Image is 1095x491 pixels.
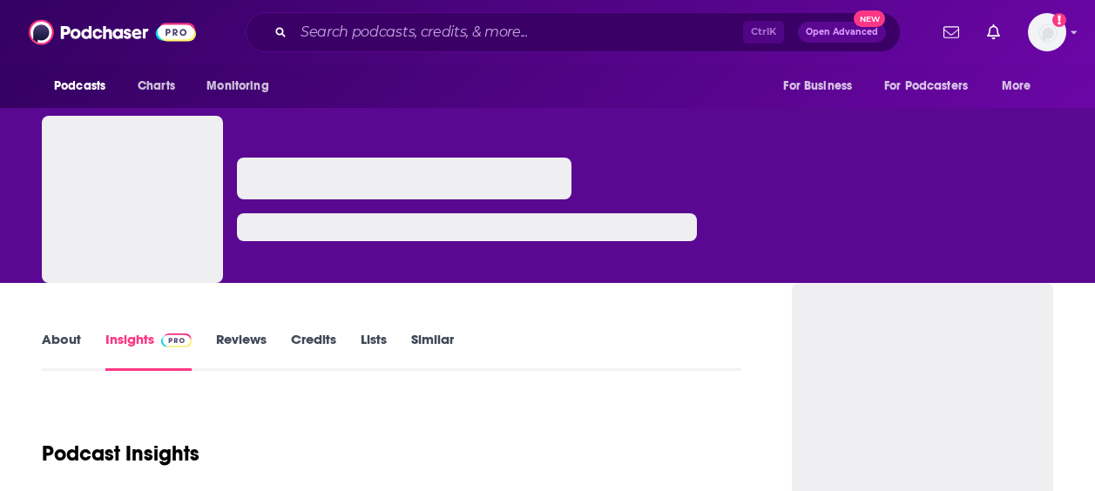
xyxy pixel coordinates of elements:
[1028,13,1066,51] span: Logged in as AtriaBooks
[798,22,886,43] button: Open AdvancedNew
[854,10,885,27] span: New
[411,331,454,371] a: Similar
[294,18,743,46] input: Search podcasts, credits, & more...
[161,333,192,347] img: Podchaser Pro
[206,74,268,98] span: Monitoring
[771,70,874,103] button: open menu
[126,70,186,103] a: Charts
[1052,13,1066,27] svg: Add a profile image
[246,12,901,52] div: Search podcasts, credits, & more...
[42,331,81,371] a: About
[743,21,784,44] span: Ctrl K
[783,74,852,98] span: For Business
[873,70,993,103] button: open menu
[1028,13,1066,51] img: User Profile
[361,331,387,371] a: Lists
[990,70,1053,103] button: open menu
[138,74,175,98] span: Charts
[42,70,128,103] button: open menu
[1028,13,1066,51] button: Show profile menu
[42,441,199,467] h1: Podcast Insights
[806,28,878,37] span: Open Advanced
[105,331,192,371] a: InsightsPodchaser Pro
[194,70,291,103] button: open menu
[29,16,196,49] img: Podchaser - Follow, Share and Rate Podcasts
[936,17,966,47] a: Show notifications dropdown
[291,331,336,371] a: Credits
[54,74,105,98] span: Podcasts
[1002,74,1031,98] span: More
[980,17,1007,47] a: Show notifications dropdown
[216,331,267,371] a: Reviews
[884,74,968,98] span: For Podcasters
